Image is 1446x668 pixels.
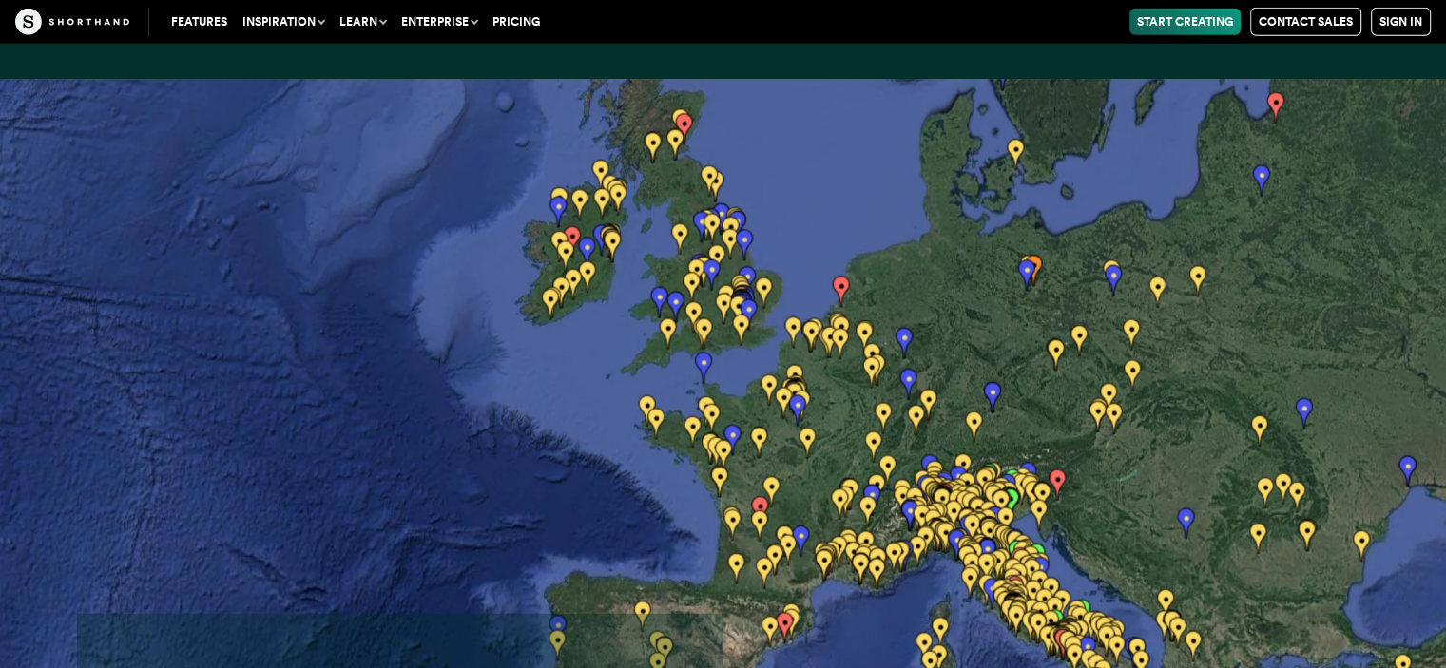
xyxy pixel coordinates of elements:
button: Enterprise [394,9,485,35]
a: Contact Sales [1250,8,1361,36]
a: Start Creating [1129,9,1241,35]
button: Inspiration [235,9,332,35]
img: The Craft [15,9,129,35]
a: Pricing [485,9,548,35]
a: Features [164,9,235,35]
button: Learn [332,9,394,35]
a: Sign in [1371,8,1431,36]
